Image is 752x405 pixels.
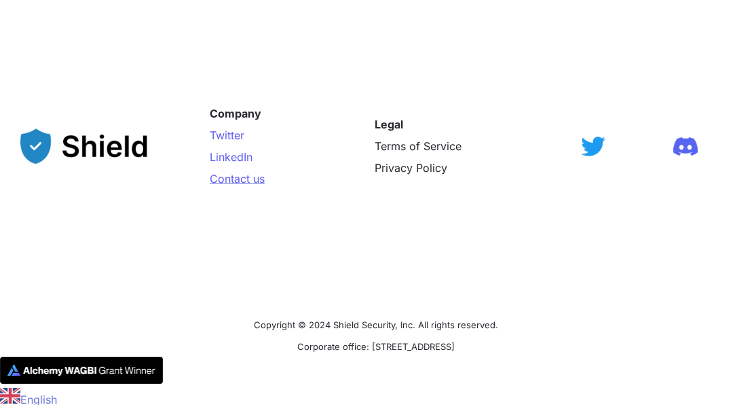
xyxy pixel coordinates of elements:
a: Twitter [210,128,244,142]
span: Copyright © 2024 Shield Security, Inc. All rights reserved. [254,319,498,330]
a: Privacy Policy [375,161,447,175]
strong: Legal [375,118,403,131]
a: Contact us [210,172,265,186]
span: Corporate office: [STREET_ADDRESS] [297,341,455,352]
a: Terms of Service [375,139,462,153]
strong: Company [210,107,261,120]
a: LinkedIn [210,150,252,164]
